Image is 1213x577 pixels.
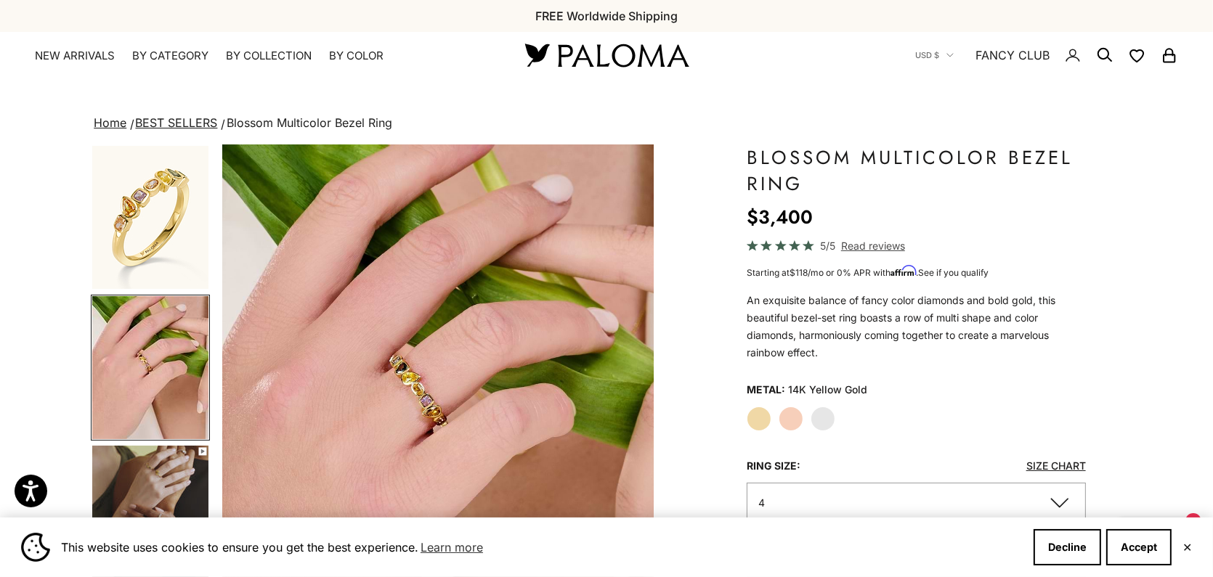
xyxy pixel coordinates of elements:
button: USD $ [915,49,954,62]
span: USD $ [915,49,939,62]
span: $118 [790,267,808,278]
nav: breadcrumbs [91,113,1122,134]
button: 4 [747,483,1086,523]
button: Decline [1034,529,1101,565]
legend: Metal: [747,379,785,401]
a: Learn more [418,536,485,558]
span: 5/5 [820,237,835,254]
span: Starting at /mo or 0% APR with . [747,267,989,278]
span: 4 [758,496,765,509]
a: See if you qualify - Learn more about Affirm Financing (opens in modal) [918,267,989,278]
a: NEW ARRIVALS [35,49,115,63]
a: BEST SELLERS [135,115,217,130]
span: Affirm [891,266,916,277]
button: Go to item 1 [91,144,210,290]
a: Size Chart [1026,459,1086,472]
variant-option-value: 14K Yellow Gold [788,379,867,401]
span: This website uses cookies to ensure you get the best experience. [61,536,1022,558]
nav: Primary navigation [35,49,490,63]
span: Blossom Multicolor Bezel Ring [227,115,392,130]
nav: Secondary navigation [915,32,1178,78]
summary: By Collection [226,49,312,63]
img: #YellowGold #RoseGold #WhiteGold [92,296,208,439]
img: #YellowGold [92,146,208,289]
summary: By Category [132,49,208,63]
summary: By Color [329,49,384,63]
a: 5/5 Read reviews [747,237,1086,254]
h1: Blossom Multicolor Bezel Ring [747,144,1086,197]
img: Cookie banner [21,533,50,562]
button: Accept [1106,529,1172,565]
p: FREE Worldwide Shipping [535,7,678,25]
button: Close [1182,543,1192,552]
a: FANCY CLUB [975,46,1050,65]
button: Go to item 5 [91,295,210,441]
p: An exquisite balance of fancy color diamonds and bold gold, this beautiful bezel-set ring boasts ... [747,292,1086,361]
sale-price: $3,400 [747,202,813,232]
legend: Ring Size: [747,455,800,477]
span: Read reviews [841,237,905,254]
a: Home [94,115,126,130]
